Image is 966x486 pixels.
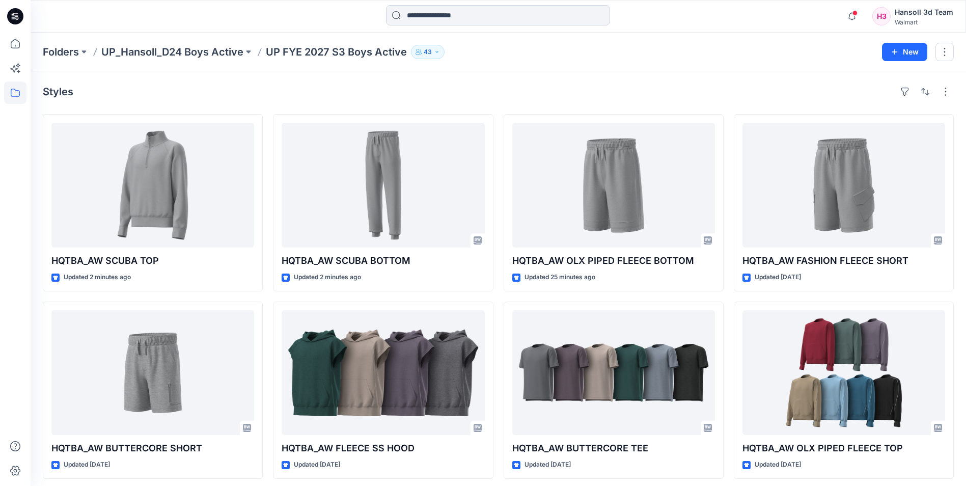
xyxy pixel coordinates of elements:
[895,18,953,26] div: Walmart
[294,272,361,283] p: Updated 2 minutes ago
[704,175,723,195] img: TT1736016526
[728,129,831,146] strong: 016526_PP_MISSY SS SEAMED MIDI DRESS
[512,310,715,435] a: HQTBA_AW BUTTERCORE TEE
[51,123,254,248] a: HQTBA_AW SCUBA TOP
[728,67,822,83] strong: HQTBA_AW SCUBA BOTTOM
[282,310,484,435] a: HQTBA_AW FLEECE SS HOOD
[728,175,840,192] div: Your style is ready
[895,6,953,18] div: Hansoll 3d Team
[728,67,840,100] div: Your style has been updated with version
[43,45,79,59] a: Folders
[694,32,864,61] div: Notifications
[43,86,73,98] h4: Styles
[512,254,715,268] p: HQTBA_AW OLX PIPED FLEECE BOTTOM
[101,45,243,59] a: UP_Hansoll_D24 Boys Active
[282,123,484,248] a: HQTBA_AW SCUBA BOTTOM
[728,103,840,110] div: Monday, September 15, 2025 02:30
[424,46,432,58] p: 43
[64,460,110,470] p: Updated [DATE]
[872,7,891,25] div: H3
[882,43,927,61] button: New
[728,129,840,146] div: Your style is ready
[728,84,834,100] strong: HQTBA_ADM SC_AW SCUBA BOTTOM
[512,441,715,455] p: HQTBA_AW BUTTERCORE TEE
[742,441,945,455] p: HQTBA_AW OLX PIPED FLEECE TOP
[525,272,595,283] p: Updated 25 minutes ago
[525,460,571,470] p: Updated [DATE]
[755,272,801,283] p: Updated [DATE]
[791,222,848,231] p: View all notifications
[294,460,340,470] p: Updated [DATE]
[728,149,840,155] div: Monday, September 15, 2025 02:08
[742,254,945,268] p: HQTBA_AW FASHION FLEECE SHORT
[704,67,723,86] img: HQTBA_ADM SC_AW SCUBA BOTTOM
[755,460,801,470] p: Updated [DATE]
[51,254,254,268] p: HQTBA_AW SCUBA TOP
[704,129,723,149] img: TT1736016526
[282,441,484,455] p: HQTBA_AW FLEECE SS HOOD
[728,195,840,201] div: Monday, September 15, 2025 01:51
[717,222,762,231] p: Mark all as read
[282,254,484,268] p: HQTBA_AW SCUBA BOTTOM
[266,45,407,59] p: UP FYE 2027 S3 Boys Active
[411,45,445,59] button: 43
[64,272,131,283] p: Updated 2 minutes ago
[742,310,945,435] a: HQTBA_AW OLX PIPED FLEECE TOP
[728,175,831,192] strong: 016526_PP_MISSY SS SEAMED MIDI DRESS
[512,123,715,248] a: HQTBA_AW OLX PIPED FLEECE BOTTOM
[51,441,254,455] p: HQTBA_AW BUTTERCORE SHORT
[51,310,254,435] a: HQTBA_AW BUTTERCORE SHORT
